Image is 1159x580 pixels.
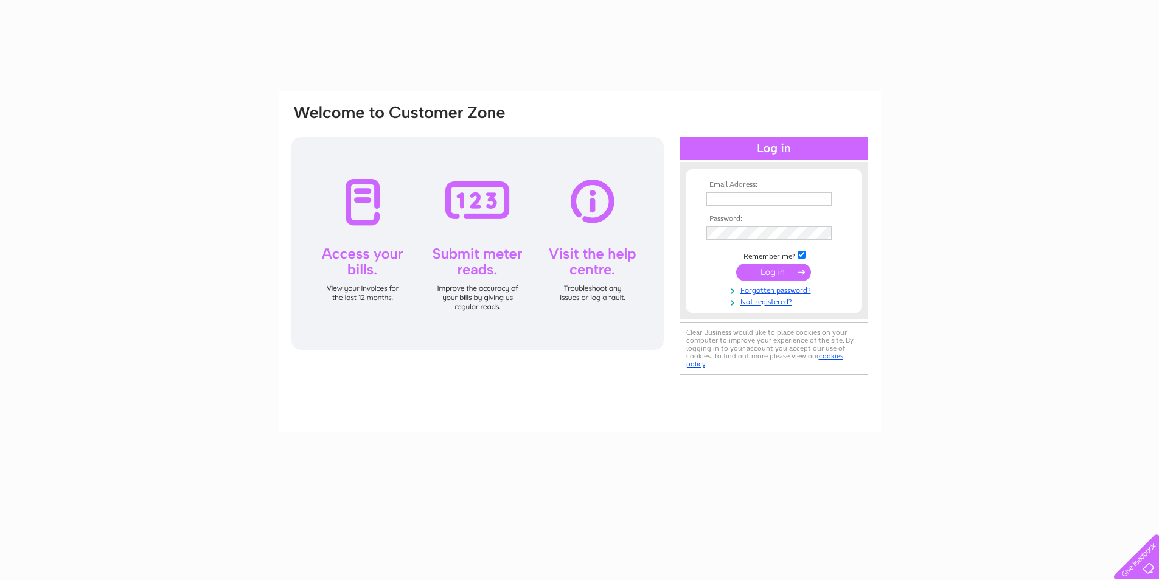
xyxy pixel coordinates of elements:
[703,181,844,189] th: Email Address:
[706,284,844,295] a: Forgotten password?
[686,352,843,368] a: cookies policy
[736,264,811,281] input: Submit
[680,322,868,375] div: Clear Business would like to place cookies on your computer to improve your experience of the sit...
[706,295,844,307] a: Not registered?
[703,249,844,261] td: Remember me?
[703,215,844,223] th: Password:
